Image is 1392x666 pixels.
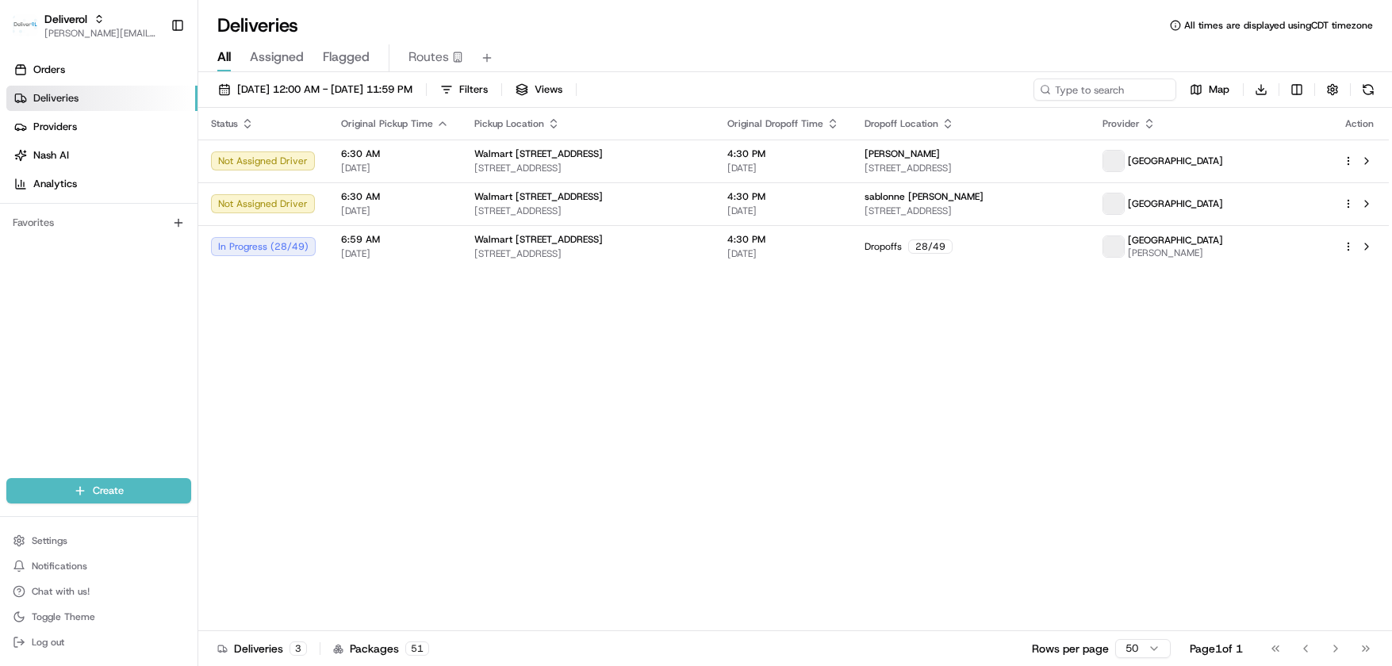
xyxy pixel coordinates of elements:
button: [DATE] 12:00 AM - [DATE] 11:59 PM [211,78,420,101]
span: Map [1209,82,1229,97]
span: [STREET_ADDRESS] [474,162,702,174]
button: Notifications [6,555,191,577]
span: All [217,48,231,67]
span: [GEOGRAPHIC_DATA] [1128,155,1223,167]
button: Deliverol [44,11,87,27]
a: Providers [6,114,197,140]
img: Deliverol [13,14,38,36]
span: [DATE] [727,162,839,174]
div: Deliveries [217,641,307,656]
span: [GEOGRAPHIC_DATA] [1128,197,1223,210]
span: 4:30 PM [727,190,839,203]
span: Deliveries [33,91,79,105]
span: [STREET_ADDRESS] [474,247,702,260]
div: 3 [290,641,307,656]
span: Assigned [250,48,304,67]
button: Refresh [1357,78,1379,101]
span: Flagged [323,48,370,67]
span: [PERSON_NAME] [1128,247,1223,259]
span: Views [535,82,562,97]
span: Walmart [STREET_ADDRESS] [474,147,603,160]
button: Filters [433,78,495,101]
span: [DATE] [727,205,839,217]
span: Toggle Theme [32,610,95,623]
span: [STREET_ADDRESS] [865,162,1077,174]
span: Status [211,117,238,130]
span: Analytics [33,177,77,191]
div: Packages [333,641,429,656]
a: Deliveries [6,86,197,111]
input: Type to search [1033,78,1176,101]
span: All times are displayed using CDT timezone [1184,19,1373,32]
span: Providers [33,120,77,134]
span: Original Dropoff Time [727,117,823,130]
span: [DATE] [341,247,449,260]
span: [STREET_ADDRESS] [474,205,702,217]
span: [GEOGRAPHIC_DATA] [1128,234,1223,247]
span: Provider [1102,117,1140,130]
span: Dropoffs [865,240,902,253]
span: Nash AI [33,148,69,163]
div: Action [1343,117,1376,130]
a: Analytics [6,171,197,197]
a: Nash AI [6,143,197,168]
span: Pickup Location [474,117,544,130]
button: Views [508,78,569,101]
span: 6:30 AM [341,147,449,160]
button: Settings [6,530,191,552]
span: Orders [33,63,65,77]
button: Toggle Theme [6,606,191,628]
span: [STREET_ADDRESS] [865,205,1077,217]
span: Log out [32,636,64,649]
h1: Deliveries [217,13,298,38]
span: 4:30 PM [727,147,839,160]
span: [DATE] [341,205,449,217]
span: Dropoff Location [865,117,938,130]
span: Walmart [STREET_ADDRESS] [474,233,603,246]
button: [PERSON_NAME][EMAIL_ADDRESS][PERSON_NAME][DOMAIN_NAME] [44,27,158,40]
span: [DATE] 12:00 AM - [DATE] 11:59 PM [237,82,412,97]
div: Page 1 of 1 [1190,641,1243,656]
button: Create [6,478,191,503]
span: [DATE] [727,247,839,260]
span: sablonne [PERSON_NAME] [865,190,984,203]
button: Chat with us! [6,580,191,603]
span: Walmart [STREET_ADDRESS] [474,190,603,203]
div: 51 [405,641,429,656]
span: Settings [32,534,67,547]
span: Filters [459,82,488,97]
span: [PERSON_NAME] [865,147,940,160]
span: [DATE] [341,162,449,174]
span: 6:59 AM [341,233,449,246]
span: 4:30 PM [727,233,839,246]
button: Map [1183,78,1237,101]
span: Chat with us! [32,585,90,598]
p: Rows per page [1032,641,1109,656]
button: Log out [6,631,191,653]
span: 6:30 AM [341,190,449,203]
span: Original Pickup Time [341,117,433,130]
button: DeliverolDeliverol[PERSON_NAME][EMAIL_ADDRESS][PERSON_NAME][DOMAIN_NAME] [6,6,164,44]
div: Favorites [6,210,191,235]
span: Routes [408,48,449,67]
div: 28 / 49 [908,239,953,254]
a: Orders [6,57,197,82]
span: Notifications [32,560,87,572]
span: Create [93,484,124,498]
